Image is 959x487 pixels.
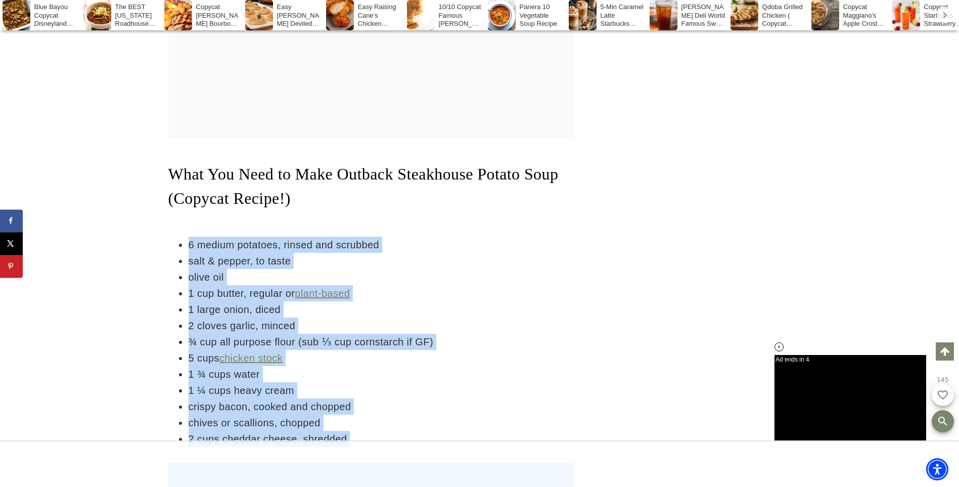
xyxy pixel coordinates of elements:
li: chives or scallions, chopped [189,415,574,431]
span: What You Need to Make Outback Steakhouse Potato Soup (Copycat Recipe!) [168,165,559,207]
a: plant-based [295,288,350,299]
li: 2 cups cheddar cheese, shredded [189,431,574,447]
iframe: Advertisement [624,51,776,177]
li: 1 large onion, diced [189,301,574,318]
div: Accessibility Menu [926,458,948,480]
li: 1 ¾ cups water [189,366,574,382]
li: 2 cloves garlic, minced [189,318,574,334]
iframe: Advertisement [399,452,561,477]
li: salt & pepper, to taste [189,253,574,269]
li: olive oil [189,269,574,285]
li: 6 medium potatoes, rinsed and scrubbed [189,237,574,253]
a: Scroll to top [936,342,954,361]
li: crispy bacon, cooked and chopped [189,399,574,415]
li: 1 ¼ cups heavy cream [189,382,574,399]
li: 5 cups [189,350,574,366]
iframe: Advertisement [422,3,574,129]
li: 1 cup butter, regular or [189,285,574,301]
li: ¾ cup all purpose flour (sub ⅓ cup cornstarch if GF) [189,334,574,350]
a: chicken stock [219,352,283,364]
